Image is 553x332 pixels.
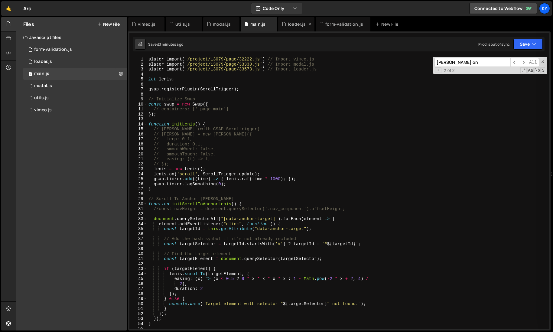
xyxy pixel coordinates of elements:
div: 1 [129,57,147,62]
div: 36 [129,232,147,237]
div: 8 [129,92,147,97]
div: 14 [129,122,147,127]
div: 39 [129,246,147,252]
a: Ky [539,3,550,14]
div: 21 [129,157,147,162]
div: 19 [129,147,147,152]
div: 25 [129,177,147,182]
div: 11 [129,107,147,112]
div: form-validation.js [34,47,72,52]
span: Search In Selection [541,67,545,73]
div: 2 [129,62,147,67]
div: 4 [129,72,147,77]
div: 13079/32222.js [23,104,127,116]
button: Save [513,39,543,50]
div: 46 [129,282,147,287]
div: 5 [129,77,147,82]
span: Whole Word Search [534,67,541,73]
div: 40 [129,252,147,257]
div: 22 [129,162,147,167]
div: Javascript files [16,31,127,44]
div: 47 [129,286,147,291]
div: 34 [129,222,147,227]
div: 13079/32220.js [23,68,127,80]
div: 32 [129,212,147,217]
div: 27 [129,187,147,192]
div: 45 [129,276,147,282]
div: 41 [129,256,147,262]
input: Search for [434,58,510,67]
div: 17 [129,137,147,142]
div: 7 [129,87,147,92]
div: 38 [129,242,147,247]
div: modal.js [34,83,52,89]
button: New File [97,22,120,27]
h2: Files [23,21,34,28]
div: 48 [129,291,147,297]
div: 44 [129,272,147,277]
div: Prod is out of sync [478,42,510,47]
a: 🤙 [1,1,16,16]
div: 15 [129,127,147,132]
div: loader.js [34,59,52,64]
div: modal.js [213,21,231,27]
div: 53 [129,316,147,321]
div: 51 [129,306,147,311]
div: form-validation.js [325,21,363,27]
div: 24 [129,172,147,177]
div: 28 [129,192,147,197]
div: New File [375,21,401,27]
div: 3 [129,67,147,72]
span: Toggle Replace mode [435,67,441,73]
div: 13079/33330.js [23,80,127,92]
div: main.js [34,71,49,76]
div: vimeo.js [138,21,155,27]
div: 33 [129,216,147,222]
span: ​ [519,58,527,67]
div: 31 [129,207,147,212]
span: ​ [510,58,519,67]
div: 13 [129,117,147,122]
div: 55 [129,326,147,331]
div: 9 [129,97,147,102]
div: 26 [129,182,147,187]
span: Alt-Enter [527,58,539,67]
div: 30 [129,202,147,207]
div: 43 [129,266,147,272]
span: CaseSensitive Search [527,67,534,73]
div: 13079/34317.js [23,44,127,56]
div: 49 [129,296,147,301]
div: 29 [129,197,147,202]
div: loader.js [288,21,306,27]
div: 13079/33573.js [23,56,127,68]
div: vimeo.js [34,107,52,113]
div: Arc [23,5,31,12]
div: 6 [129,82,147,87]
div: 13079/32221.js [23,92,127,104]
span: 1 [28,72,32,77]
a: Connected to Webflow [469,3,537,14]
div: 50 [129,301,147,307]
div: 10 [129,102,147,107]
div: 35 [129,226,147,232]
div: 3 minutes ago [159,42,183,47]
button: Code Only [251,3,302,14]
div: 12 [129,112,147,117]
div: utils.js [34,95,49,101]
div: 20 [129,152,147,157]
div: main.js [250,21,265,27]
div: 52 [129,311,147,317]
div: Saved [148,42,183,47]
div: 54 [129,321,147,327]
div: utils.js [175,21,190,27]
div: 42 [129,262,147,267]
div: 23 [129,167,147,172]
div: 37 [129,236,147,242]
span: 2 of 2 [441,68,457,73]
div: 16 [129,132,147,137]
div: 18 [129,142,147,147]
span: RegExp Search [520,67,527,73]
